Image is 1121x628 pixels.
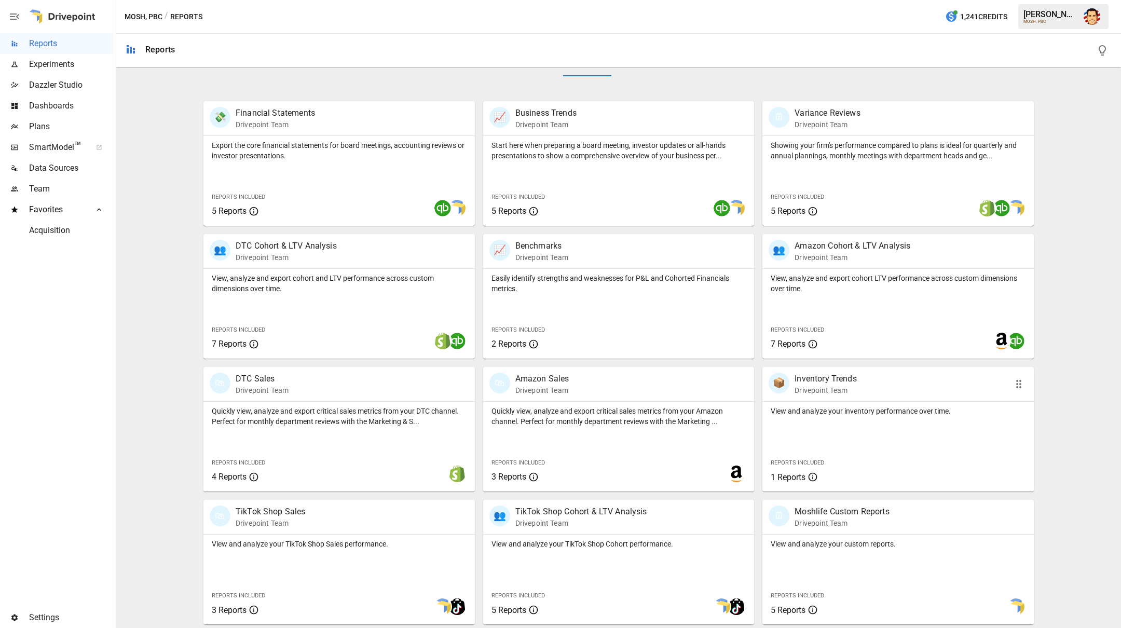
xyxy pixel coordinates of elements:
[434,200,451,216] img: quickbooks
[515,240,568,252] p: Benchmarks
[212,140,467,161] p: Export the core financial statements for board meetings, accounting reviews or investor presentat...
[212,339,247,349] span: 7 Reports
[212,605,247,615] span: 3 Reports
[210,107,230,128] div: 💸
[941,7,1011,26] button: 1,241Credits
[29,162,114,174] span: Data Sources
[771,326,824,333] span: Reports Included
[993,333,1010,349] img: amazon
[1008,200,1024,216] img: smart model
[795,385,856,395] p: Drivepoint Team
[165,10,168,23] div: /
[212,592,265,599] span: Reports Included
[771,472,805,482] span: 1 Reports
[795,373,856,385] p: Inventory Trends
[771,194,824,200] span: Reports Included
[1077,2,1106,31] button: Austin Gardner-Smith
[210,240,230,261] div: 👥
[1084,8,1100,25] img: Austin Gardner-Smith
[145,45,175,54] div: Reports
[769,107,789,128] div: 🗓
[489,373,510,393] div: 🛍
[236,506,306,518] p: TikTok Shop Sales
[728,466,745,482] img: amazon
[515,506,647,518] p: TikTok Shop Cohort & LTV Analysis
[515,385,569,395] p: Drivepoint Team
[993,200,1010,216] img: quickbooks
[29,58,114,71] span: Experiments
[29,100,114,112] span: Dashboards
[449,466,466,482] img: shopify
[769,240,789,261] div: 👥
[489,506,510,526] div: 👥
[125,10,162,23] button: MOSH, PBC
[795,252,910,263] p: Drivepoint Team
[29,203,85,216] span: Favorites
[491,326,545,333] span: Reports Included
[769,373,789,393] div: 📦
[449,200,466,216] img: smart model
[212,539,467,549] p: View and analyze your TikTok Shop Sales performance.
[29,79,114,91] span: Dazzler Studio
[212,326,265,333] span: Reports Included
[515,252,568,263] p: Drivepoint Team
[212,406,467,427] p: Quickly view, analyze and export critical sales metrics from your DTC channel. Perfect for monthl...
[491,273,746,294] p: Easily identify strengths and weaknesses for P&L and Cohorted Financials metrics.
[449,333,466,349] img: quickbooks
[210,506,230,526] div: 🛍
[491,459,545,466] span: Reports Included
[1008,598,1024,615] img: smart model
[212,472,247,482] span: 4 Reports
[1008,333,1024,349] img: quickbooks
[714,200,730,216] img: quickbooks
[491,140,746,161] p: Start here when preparing a board meeting, investor updates or all-hands presentations to show a ...
[212,273,467,294] p: View, analyze and export cohort and LTV performance across custom dimensions over time.
[979,200,995,216] img: shopify
[491,605,526,615] span: 5 Reports
[515,119,577,130] p: Drivepoint Team
[489,107,510,128] div: 📈
[771,592,824,599] span: Reports Included
[29,611,114,624] span: Settings
[489,240,510,261] div: 📈
[795,518,889,528] p: Drivepoint Team
[771,459,824,466] span: Reports Included
[449,598,466,615] img: tiktok
[491,472,526,482] span: 3 Reports
[515,373,569,385] p: Amazon Sales
[212,194,265,200] span: Reports Included
[491,206,526,216] span: 5 Reports
[795,119,860,130] p: Drivepoint Team
[771,605,805,615] span: 5 Reports
[515,107,577,119] p: Business Trends
[795,506,889,518] p: Moshlife Custom Reports
[434,598,451,615] img: smart model
[771,406,1026,416] p: View and analyze your inventory performance over time.
[29,224,114,237] span: Acquisition
[491,194,545,200] span: Reports Included
[728,200,745,216] img: smart model
[434,333,451,349] img: shopify
[795,107,860,119] p: Variance Reviews
[210,373,230,393] div: 🛍
[771,339,805,349] span: 7 Reports
[771,539,1026,549] p: View and analyze your custom reports.
[236,107,315,119] p: Financial Statements
[714,598,730,615] img: smart model
[515,518,647,528] p: Drivepoint Team
[236,518,306,528] p: Drivepoint Team
[212,206,247,216] span: 5 Reports
[29,141,85,154] span: SmartModel
[491,406,746,427] p: Quickly view, analyze and export critical sales metrics from your Amazon channel. Perfect for mon...
[74,140,81,153] span: ™
[771,140,1026,161] p: Showing your firm's performance compared to plans is ideal for quarterly and annual plannings, mo...
[29,120,114,133] span: Plans
[1023,19,1077,24] div: MOSH, PBC
[491,592,545,599] span: Reports Included
[236,252,337,263] p: Drivepoint Team
[29,37,114,50] span: Reports
[960,10,1007,23] span: 1,241 Credits
[771,273,1026,294] p: View, analyze and export cohort LTV performance across custom dimensions over time.
[771,206,805,216] span: 5 Reports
